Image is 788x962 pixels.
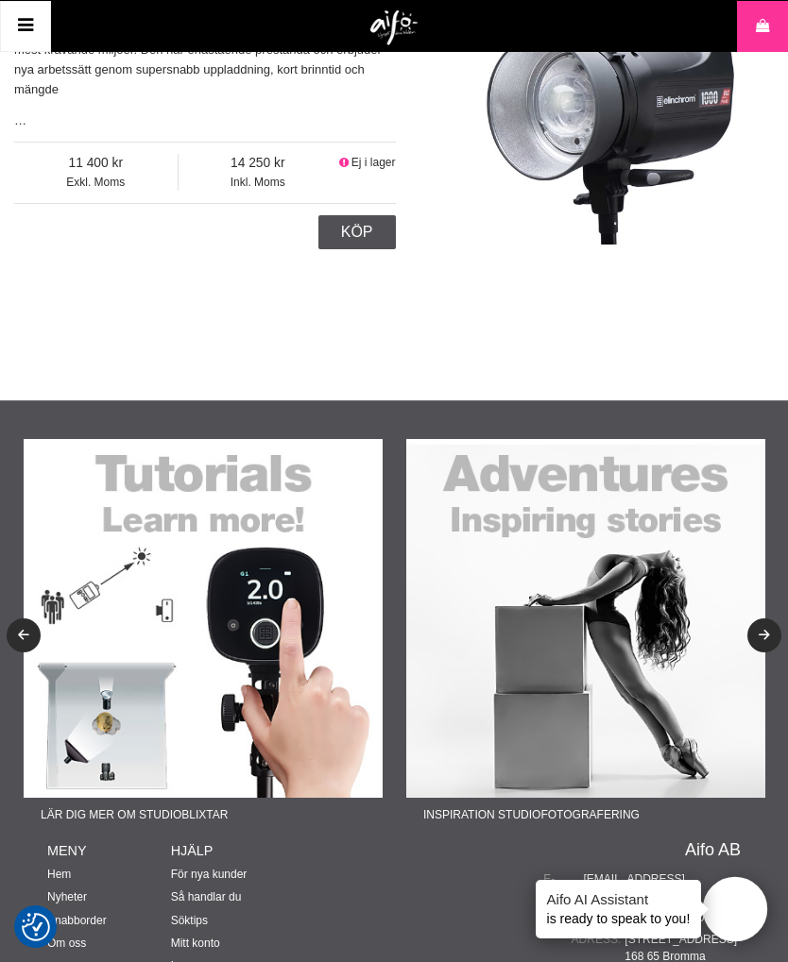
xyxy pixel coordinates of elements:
[179,154,338,174] span: 14 250
[47,914,107,927] a: Snabborder
[406,798,657,832] span: Inspiration Studiofotografering
[584,870,742,904] a: [EMAIL_ADDRESS][DOMAIN_NAME]
[406,439,765,798] img: Annons:22-02F banner-sidfot-adventures.jpg
[24,439,383,798] img: Annons:22-01F banner-sidfot-tutorials.jpg
[406,439,765,832] a: Annons:22-02F banner-sidfot-adventures.jpgInspiration Studiofotografering
[572,931,625,948] span: Adress:
[179,174,338,191] span: Inkl. Moms
[337,156,351,169] i: Ej i lager
[351,156,396,169] span: Ej i lager
[47,841,124,860] h4: Meny
[370,10,419,46] img: logo.png
[14,113,26,127] a: …
[7,618,41,652] button: Previous
[747,618,781,652] button: Next
[47,868,71,881] a: Hem
[171,868,248,881] a: För nya kunder
[171,841,271,860] h4: Hjälp
[22,910,50,944] button: Samtyckesinställningar
[14,21,396,99] p: Elinchrom ELC Pro HD 1000 är studioblixten som är anpassad för de mest krävande miljöer. Den har ...
[171,890,242,903] a: Så handlar du
[14,174,178,191] span: Exkl. Moms
[14,154,178,174] span: 11 400
[543,870,583,904] span: E-post:
[24,439,383,832] a: Annons:22-01F banner-sidfot-tutorials.jpgLär dig mer om studioblixtar
[171,937,220,950] a: Mitt konto
[536,880,702,938] div: is ready to speak to you!
[171,914,208,927] a: Söktips
[24,798,245,832] span: Lär dig mer om studioblixtar
[685,841,741,858] a: Aifo AB
[47,890,87,903] a: Nyheter
[47,937,86,950] a: Om oss
[318,215,396,249] a: Köp
[22,913,50,941] img: Revisit consent button
[547,889,691,909] h4: Aifo AI Assistant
